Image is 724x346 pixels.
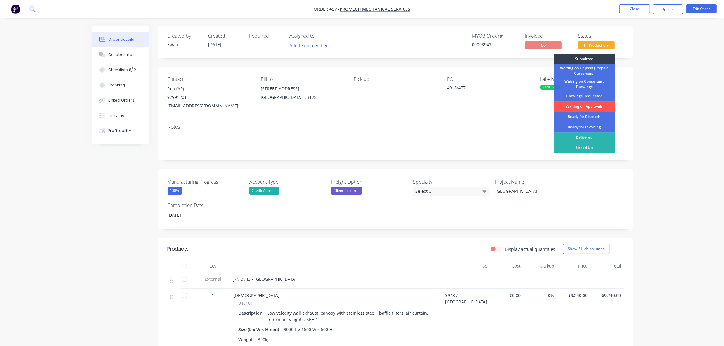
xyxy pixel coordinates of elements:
button: Close [619,4,650,13]
button: Options [653,4,683,14]
label: Completion Date [168,202,244,209]
div: Waiting on Deposit (Prepaid Customers) [554,64,615,78]
button: Collaborate [92,47,149,62]
div: Select... [413,187,489,196]
div: Rob (AP)97991201[EMAIL_ADDRESS][DOMAIN_NAME] [168,85,251,110]
button: In Production [578,41,615,50]
label: Display actual quantities [505,246,556,252]
div: Timeline [108,113,124,118]
div: Markup [523,260,557,272]
div: Profitability [108,128,131,133]
div: Bill to [261,76,344,82]
div: 100% [168,187,182,195]
div: Order details [108,37,134,42]
span: Order #57 - [314,6,340,12]
label: Specialty [413,178,489,185]
button: Linked Orders [92,93,149,108]
div: Invoiced [525,33,571,39]
button: Timeline [92,108,149,123]
div: Rob (AP) [168,85,251,93]
div: Tracking [108,82,125,88]
div: Drawings Requested [554,91,615,102]
div: Submitted [554,54,615,64]
input: Enter date [163,210,239,220]
img: Factory [11,5,20,14]
label: Account Type [249,178,325,185]
button: Add team member [290,41,331,50]
div: Products [168,245,189,253]
div: Assigned to [290,33,351,39]
div: Created by [168,33,201,39]
label: Manufacturing Progress [168,178,244,185]
button: Tracking [92,78,149,93]
label: Freight Option [331,178,407,185]
div: Linked Orders [108,98,134,103]
span: In Production [578,41,615,49]
div: EC16546 [540,85,560,90]
div: Waiting on Consultant Drawings [554,78,615,91]
div: Contact [168,76,251,82]
div: Labels [540,76,623,82]
div: Description [239,309,265,317]
div: MYOB Order # [472,33,518,39]
a: Promech Mechanical Services [340,6,410,12]
div: [GEOGRAPHIC_DATA], , 3175 [261,93,344,102]
div: Pick up [354,76,437,82]
div: 3000 L x 1600 W x 600 H [282,325,335,334]
div: 00003943 [472,41,518,48]
div: Collaborate [108,52,132,57]
button: Edit Order [686,4,717,13]
span: $0.00 [492,292,521,299]
span: 1 [212,292,214,299]
div: Cost [490,260,523,272]
span: External [197,276,229,282]
span: J/N 3943 - [GEOGRAPHIC_DATA] [234,276,297,282]
div: Ewan [168,41,201,48]
span: 0% [526,292,554,299]
div: [STREET_ADDRESS] [261,85,344,93]
div: Price [557,260,590,272]
button: Order details [92,32,149,47]
span: [DEMOGRAPHIC_DATA] [234,292,280,298]
div: Picked Up [554,143,615,153]
div: Waiting on Approvals [554,102,615,112]
div: Required [249,33,282,39]
div: Credit Account [249,187,279,195]
button: Profitability [92,123,149,138]
div: Delivered [554,133,615,143]
span: $9,240.00 [593,292,621,299]
div: Status [578,33,624,39]
button: Add team member [286,41,331,50]
div: [EMAIL_ADDRESS][DOMAIN_NAME] [168,102,251,110]
div: Ready for Invoicing [554,122,615,133]
div: Client to pickup [331,187,362,195]
div: Notes [168,124,624,130]
div: [STREET_ADDRESS][GEOGRAPHIC_DATA], , 3175 [261,85,344,104]
button: Show / Hide columns [563,244,610,254]
button: Checklists 8/12 [92,62,149,78]
div: Qty [195,260,231,272]
span: [DATE] [208,42,222,47]
span: 048101 [239,300,253,306]
div: Created [208,33,242,39]
div: Checklists 8/12 [108,67,136,73]
div: PO [447,76,530,82]
div: Size (L x W x H mm) [239,325,282,334]
div: Weight [239,335,256,344]
div: [GEOGRAPHIC_DATA] [490,187,566,195]
label: Project Name [495,178,571,185]
div: 4918/477 [447,85,523,93]
div: Ready for Dispatch [554,112,615,122]
div: Job [444,260,490,272]
div: Low velocity wall exhaust canopy with stainless steel baffle filters, air curtain, return air & l... [265,309,437,324]
span: No [525,41,562,49]
div: 97991201 [168,93,251,102]
span: $9,240.00 [559,292,588,299]
div: Total [590,260,624,272]
div: 390kg [256,335,272,344]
